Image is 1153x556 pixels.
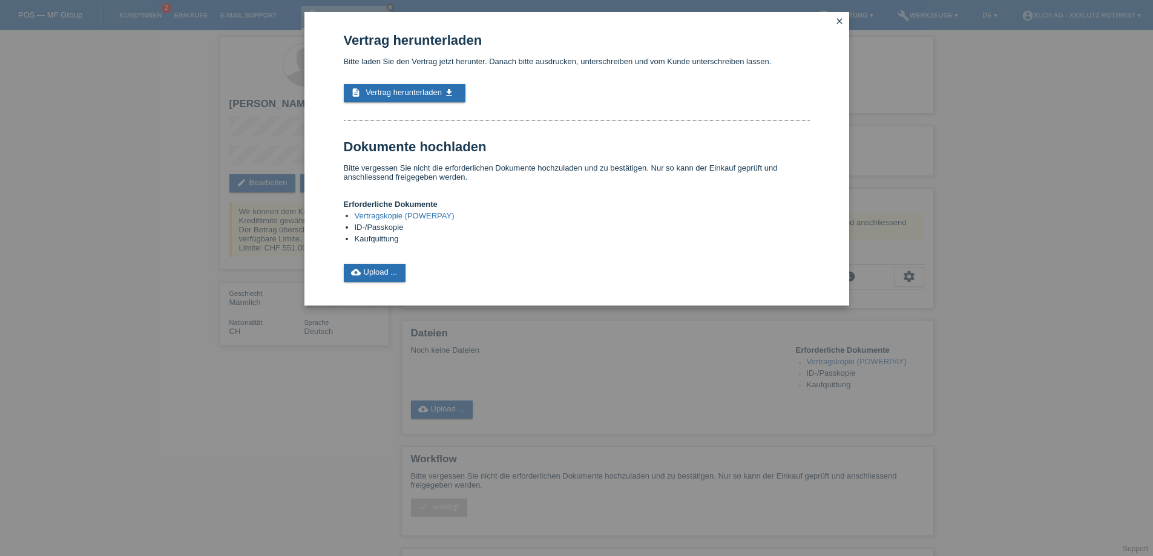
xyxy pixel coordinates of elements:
[366,88,442,97] span: Vertrag herunterladen
[344,139,810,154] h1: Dokumente hochladen
[832,15,847,29] a: close
[344,200,810,209] h4: Erforderliche Dokumente
[344,264,406,282] a: cloud_uploadUpload ...
[344,33,810,48] h1: Vertrag herunterladen
[344,57,810,66] p: Bitte laden Sie den Vertrag jetzt herunter. Danach bitte ausdrucken, unterschreiben und vom Kunde...
[344,84,465,102] a: description Vertrag herunterladen get_app
[835,16,844,26] i: close
[355,234,810,246] li: Kaufquittung
[344,163,810,182] p: Bitte vergessen Sie nicht die erforderlichen Dokumente hochzuladen und zu bestätigen. Nur so kann...
[351,88,361,97] i: description
[444,88,454,97] i: get_app
[351,267,361,277] i: cloud_upload
[355,223,810,234] li: ID-/Passkopie
[355,211,455,220] a: Vertragskopie (POWERPAY)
